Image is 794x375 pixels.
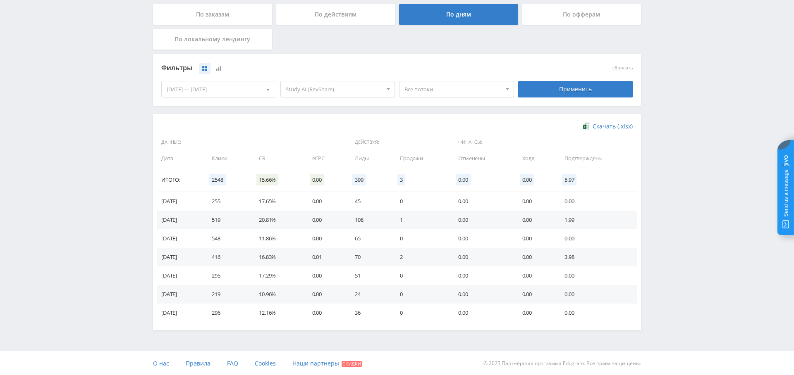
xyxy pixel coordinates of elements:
td: 0.00 [514,285,556,304]
a: Скачать (.xlsx) [583,122,633,131]
div: Применить [518,81,633,97]
span: 15.66% [256,174,278,185]
td: 0.00 [304,285,347,304]
td: 45 [347,192,391,211]
td: [DATE] [157,192,203,211]
td: [DATE] [157,266,203,285]
td: 70 [347,248,391,266]
td: 0.00 [304,211,347,229]
td: 0.00 [450,285,514,304]
td: 0.00 [556,192,637,211]
td: 295 [203,266,251,285]
td: 0.00 [304,192,347,211]
td: Клики [203,149,251,168]
td: 51 [347,266,391,285]
td: Итого: [157,168,203,192]
td: [DATE] [157,229,203,248]
span: Действия: [349,135,448,150]
td: 1.99 [556,211,637,229]
td: 0.00 [450,248,514,266]
span: 5.97 [562,174,576,185]
td: 255 [203,192,251,211]
span: Наши партнеры [292,359,339,367]
td: 0.00 [514,304,556,322]
td: 1 [392,211,450,229]
td: 0.00 [304,229,347,248]
td: [DATE] [157,304,203,322]
td: 65 [347,229,391,248]
div: По заказам [153,4,272,25]
td: 0.00 [556,304,637,322]
div: [DATE] — [DATE] [162,81,276,97]
div: По локальному лендингу [153,29,272,50]
span: Study AI (RevShare) [286,81,383,97]
td: 0.00 [514,266,556,285]
td: 12.16% [251,304,304,322]
td: 0.00 [514,211,556,229]
td: 11.86% [251,229,304,248]
td: 0 [392,229,450,248]
td: 2 [392,248,450,266]
td: Холд [514,149,556,168]
span: Cookies [255,359,276,367]
td: 16.83% [251,248,304,266]
td: 0 [392,192,450,211]
td: [DATE] [157,211,203,229]
span: FAQ [227,359,238,367]
img: xlsx [583,122,590,130]
span: 2548 [209,174,225,185]
td: 0.00 [514,248,556,266]
td: 0.00 [450,266,514,285]
span: Все потоки [404,81,501,97]
span: Финансы: [452,135,635,150]
span: Скачать (.xlsx) [593,123,633,130]
div: По офферам [522,4,641,25]
td: eCPC [304,149,347,168]
td: 0.00 [556,229,637,248]
td: 0.00 [514,192,556,211]
td: 20.81% [251,211,304,229]
button: сбросить [612,65,633,71]
td: Продажи [392,149,450,168]
td: [DATE] [157,248,203,266]
div: Фильтры [161,62,514,74]
span: 0.00 [456,174,470,185]
td: Подтверждены [556,149,637,168]
td: 0.00 [304,304,347,322]
td: 548 [203,229,251,248]
td: 0.01 [304,248,347,266]
span: Правила [186,359,210,367]
span: Скидки [342,361,362,367]
td: 10.96% [251,285,304,304]
span: 0.00 [310,174,324,185]
td: 0.00 [304,266,347,285]
td: Дата [157,149,203,168]
td: 0.00 [514,229,556,248]
td: 0.00 [450,229,514,248]
span: 3 [397,174,405,185]
td: 296 [203,304,251,322]
span: 399 [352,174,366,185]
span: 0.00 [520,174,534,185]
span: О нас [153,359,169,367]
td: 0.00 [450,211,514,229]
td: [DATE] [157,285,203,304]
td: 0 [392,266,450,285]
td: 519 [203,211,251,229]
td: Отменены [450,149,514,168]
td: 0.00 [450,192,514,211]
td: 416 [203,248,251,266]
span: Данные: [157,135,344,150]
td: 108 [347,211,391,229]
td: 0 [392,304,450,322]
td: 0 [392,285,450,304]
td: 0.00 [450,304,514,322]
td: 17.29% [251,266,304,285]
td: 24 [347,285,391,304]
td: Лиды [347,149,391,168]
div: По дням [399,4,518,25]
td: 219 [203,285,251,304]
td: 17.65% [251,192,304,211]
td: 36 [347,304,391,322]
td: CR [251,149,304,168]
